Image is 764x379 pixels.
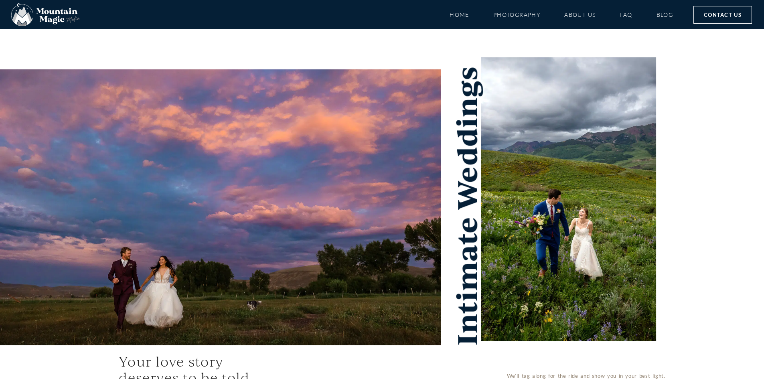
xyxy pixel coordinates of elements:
h2: Intimate Weddings [450,66,482,346]
a: FAQ [620,8,632,22]
a: Contact Us [693,6,752,24]
a: About Us [564,8,596,22]
a: Photography [493,8,540,22]
img: laughing leading newlywed couple hand in hand adventurous love story Crested Butte photographer G... [481,57,656,341]
span: Contact Us [704,10,742,19]
img: Mountain Magic Media photography logo Crested Butte Photographer [11,3,80,26]
a: Blog [657,8,673,22]
nav: Menu [450,8,673,22]
a: Home [450,8,469,22]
